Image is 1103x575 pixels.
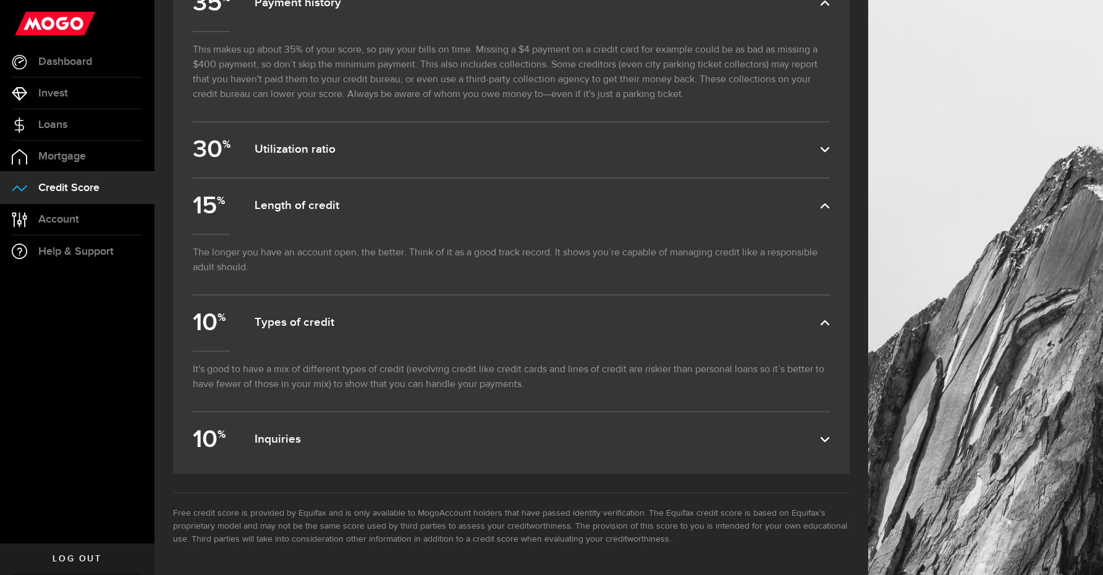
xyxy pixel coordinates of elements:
span: Mortgage [38,151,86,162]
dfn: Inquiries [255,432,820,447]
dfn: Types of credit [255,315,820,330]
dfn: Utilization ratio [255,142,820,157]
button: Open LiveChat chat widget [10,5,47,42]
sup: % [222,138,230,151]
b: 10 [193,420,233,460]
span: Log out [53,555,101,563]
span: Help & Support [38,246,114,257]
b: 15 [193,186,233,226]
sup: % [218,428,226,441]
p: It's good to have a mix of different types of credit (revolving credit like credit cards and line... [193,351,830,411]
span: Loans [38,119,67,130]
span: Credit Score [38,182,99,194]
span: Account [38,214,79,225]
span: Invest [38,88,68,99]
span: Dashboard [38,56,92,67]
b: 10 [193,303,233,343]
p: The longer you have an account open, the better. Think of it as a good track record. It shows you... [193,234,830,294]
li: Free credit score is provided by Equifax and is only available to MogoAccount holders that have p... [173,507,850,546]
b: 30 [193,130,233,170]
dfn: Length of credit [255,198,820,213]
sup: % [217,194,225,207]
sup: % [218,311,226,324]
p: This makes up about 35% of your score, so pay your bills on time. Missing a $4 payment on a credi... [193,31,830,121]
